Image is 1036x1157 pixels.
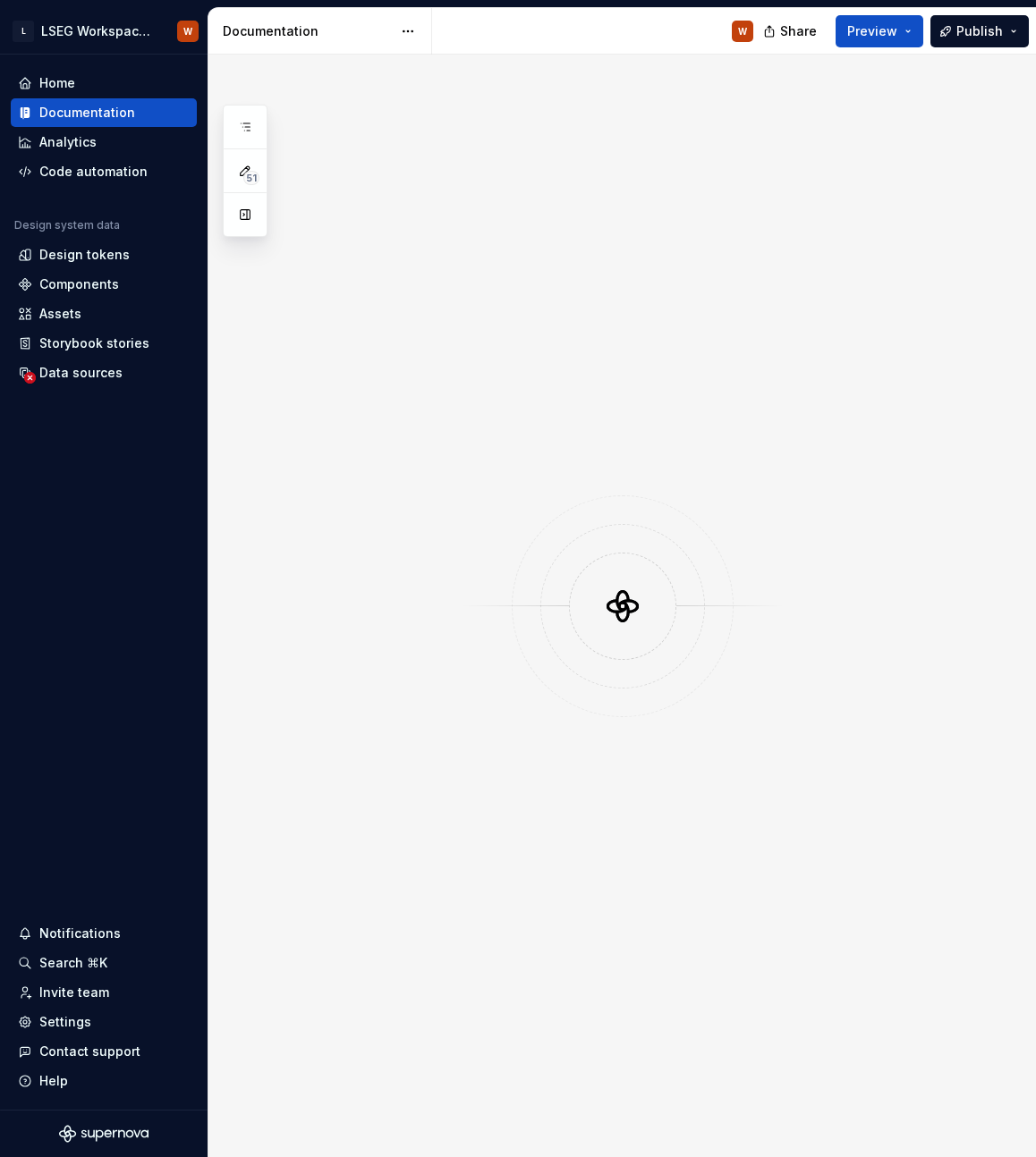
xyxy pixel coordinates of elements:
[39,104,135,122] div: Documentation
[11,98,197,127] a: Documentation
[39,954,107,972] div: Search ⌘K
[4,12,204,50] button: LLSEG Workspace Design SystemW
[754,15,828,47] button: Share
[39,1072,68,1090] div: Help
[39,925,121,942] div: Notifications
[39,364,123,382] div: Data sources
[223,22,392,40] div: Documentation
[11,270,197,299] a: Components
[39,305,81,323] div: Assets
[39,74,75,92] div: Home
[41,22,156,40] div: LSEG Workspace Design System
[39,984,109,1001] div: Invite team
[11,300,197,328] a: Assets
[39,163,148,181] div: Code automation
[39,334,149,352] div: Storybook stories
[847,22,897,40] span: Preview
[11,157,197,186] a: Code automation
[183,24,192,38] div: W
[11,919,197,948] button: Notifications
[39,133,97,151] div: Analytics
[836,15,923,47] button: Preview
[11,949,197,977] button: Search ⌘K
[780,22,817,40] span: Share
[11,1037,197,1066] button: Contact support
[930,15,1029,47] button: Publish
[11,978,197,1007] a: Invite team
[11,359,197,387] a: Data sources
[11,241,197,269] a: Design tokens
[13,21,34,42] div: L
[956,22,1003,40] span: Publish
[11,1008,197,1036] a: Settings
[11,69,197,97] a: Home
[59,1125,149,1143] svg: Supernova Logo
[11,128,197,156] a: Analytics
[738,24,747,38] div: W
[39,246,130,264] div: Design tokens
[14,218,120,232] div: Design system data
[243,171,259,185] span: 51
[39,1043,140,1060] div: Contact support
[11,1067,197,1095] button: Help
[39,275,119,293] div: Components
[11,329,197,358] a: Storybook stories
[39,1013,91,1031] div: Settings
